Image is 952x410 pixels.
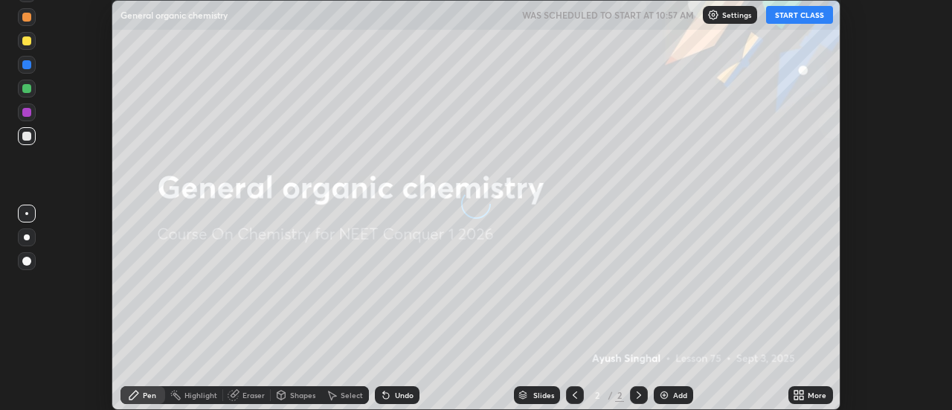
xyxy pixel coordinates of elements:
div: Undo [395,391,414,399]
div: 2 [615,388,624,402]
div: 2 [590,391,605,400]
img: add-slide-button [658,389,670,401]
div: Slides [533,391,554,399]
div: Shapes [290,391,315,399]
div: / [608,391,612,400]
div: Pen [143,391,156,399]
div: Select [341,391,363,399]
img: class-settings-icons [707,9,719,21]
div: More [808,391,826,399]
h5: WAS SCHEDULED TO START AT 10:57 AM [522,8,694,22]
div: Eraser [242,391,265,399]
p: Settings [722,11,751,19]
p: General organic chemistry [120,9,228,21]
div: Add [673,391,687,399]
button: START CLASS [766,6,833,24]
div: Highlight [184,391,217,399]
